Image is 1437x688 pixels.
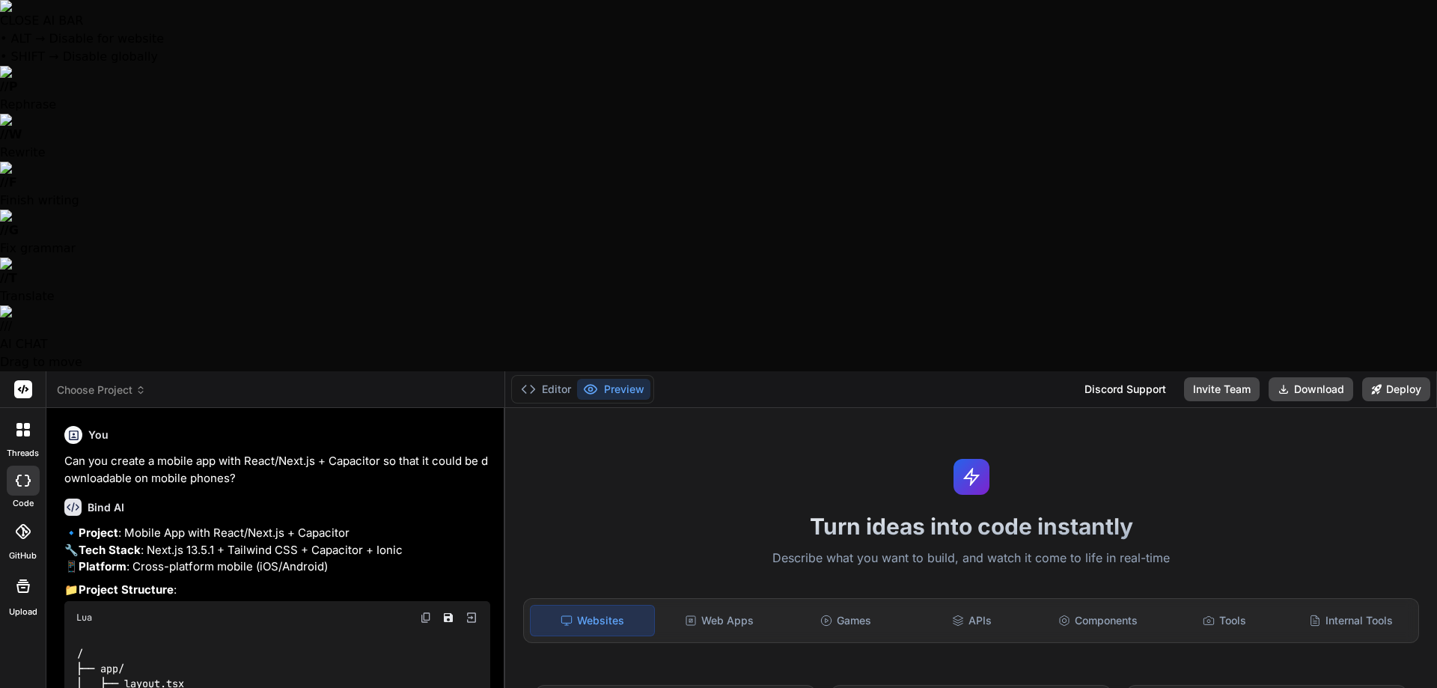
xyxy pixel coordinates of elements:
h6: You [88,427,109,442]
button: Editor [515,379,577,400]
strong: Platform [79,559,126,573]
div: Tools [1163,605,1287,636]
div: Components [1037,605,1160,636]
div: Internal Tools [1289,605,1412,636]
img: copy [420,612,432,624]
button: Save file [438,607,459,628]
strong: Project [79,526,118,540]
label: threads [7,447,39,460]
p: Describe what you want to build, and watch it come to life in real-time [514,549,1428,568]
div: Games [784,605,908,636]
label: Upload [9,606,37,618]
button: Invite Team [1184,377,1260,401]
label: code [13,497,34,510]
strong: Project Structure [79,582,174,597]
button: Preview [577,379,650,400]
span: Choose Project [57,383,146,398]
p: Can you create a mobile app with React/Next.js + Capacitor so that it could be downloadable on mo... [64,453,490,487]
h1: Turn ideas into code instantly [514,513,1428,540]
button: Download [1269,377,1353,401]
div: Discord Support [1076,377,1175,401]
div: Websites [530,605,655,636]
p: 🔹 : Mobile App with React/Next.js + Capacitor 🔧 : Next.js 13.5.1 + Tailwind CSS + Capacitor + Ion... [64,525,490,576]
label: GitHub [9,550,37,562]
button: Deploy [1362,377,1430,401]
div: Web Apps [658,605,781,636]
span: Lua [76,612,92,624]
img: Open in Browser [465,611,478,624]
strong: Tech Stack [79,543,141,557]
div: APIs [910,605,1034,636]
p: 📁 : [64,582,490,599]
h6: Bind AI [88,500,124,515]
